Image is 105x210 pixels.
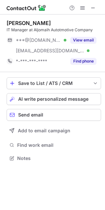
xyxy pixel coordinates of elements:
[18,81,89,86] div: Save to List / ATS / CRM
[7,93,101,105] button: AI write personalized message
[7,27,101,33] div: IT Manager at Aljomaih Autotmotive Company
[16,48,85,54] span: [EMAIL_ADDRESS][DOMAIN_NAME]
[16,37,61,43] span: ***@[DOMAIN_NAME]
[70,37,96,43] button: Reveal Button
[70,58,96,65] button: Reveal Button
[7,20,51,26] div: [PERSON_NAME]
[17,155,98,161] span: Notes
[7,77,101,89] button: save-profile-one-click
[7,109,101,121] button: Send email
[7,4,46,12] img: ContactOut v5.3.10
[18,112,43,118] span: Send email
[17,142,98,148] span: Find work email
[7,125,101,137] button: Add to email campaign
[7,141,101,150] button: Find work email
[7,154,101,163] button: Notes
[18,96,88,102] span: AI write personalized message
[18,128,70,133] span: Add to email campaign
